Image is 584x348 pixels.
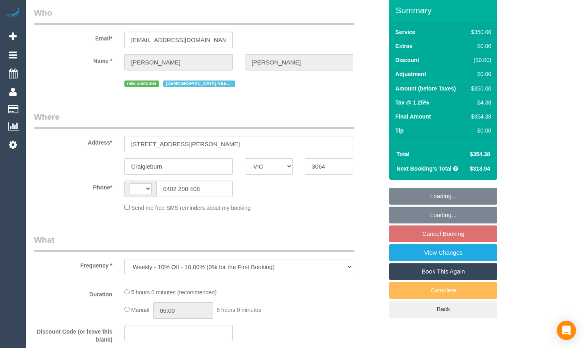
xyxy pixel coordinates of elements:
[396,6,493,15] h3: Summary
[395,127,404,135] label: Tip
[131,205,251,211] span: Send me free SMS reminders about my booking
[124,32,233,48] input: Email*
[395,70,426,78] label: Adjustment
[124,54,233,70] input: First Name*
[124,80,159,87] span: new customer
[34,7,354,25] legend: Who
[395,28,415,36] label: Service
[28,288,118,298] label: Duration
[468,127,491,135] div: $0.00
[305,158,353,175] input: Post Code*
[395,42,412,50] label: Extras
[163,80,235,87] span: [DEMOGRAPHIC_DATA] NEEDED
[28,259,118,270] label: Frequency *
[396,151,409,157] strong: Total
[468,84,491,93] div: $350.00
[28,136,118,147] label: Address*
[124,158,233,175] input: Suburb*
[395,99,429,107] label: Tax @ 1.25%
[395,84,456,93] label: Amount (before Taxes)
[468,70,491,78] div: $0.00
[468,28,491,36] div: $350.00
[28,32,118,42] label: Email*
[470,165,490,172] span: $318.94
[389,301,497,318] a: Back
[5,8,21,19] img: Automaid Logo
[28,181,118,191] label: Phone*
[468,99,491,107] div: $4.38
[470,151,490,157] span: $354.38
[395,113,431,121] label: Final Amount
[389,263,497,280] a: Book This Again
[131,307,150,313] span: Manual
[216,307,261,313] span: 5 hours 0 minutes
[389,244,497,261] a: View Changes
[468,113,491,121] div: $354.38
[395,56,419,64] label: Discount
[28,325,118,344] label: Discount Code (or leave this blank)
[28,54,118,65] label: Name *
[557,321,576,340] div: Open Intercom Messenger
[396,165,452,172] strong: Next Booking's Total
[245,54,353,70] input: Last Name*
[468,42,491,50] div: $0.00
[34,234,354,252] legend: What
[468,56,491,64] div: ($0.00)
[156,181,233,197] input: Phone*
[34,111,354,129] legend: Where
[131,289,217,296] span: 5 hours 0 minutes (recommended)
